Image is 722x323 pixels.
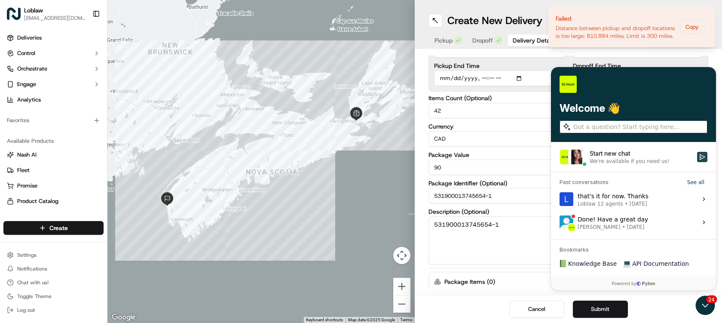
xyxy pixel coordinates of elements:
button: Settings [3,249,104,261]
label: Description (Optional) [428,209,566,215]
button: [EMAIL_ADDRESS][DOMAIN_NAME] [24,15,86,22]
span: Nash AI [17,151,37,159]
button: Orchestrate [3,62,104,76]
span: Toggle Theme [17,293,52,300]
span: Map data ©2025 Google [348,317,395,322]
label: Package Identifier (Optional) [428,180,566,186]
a: Analytics [3,93,104,107]
span: Chat with us! [17,279,49,286]
span: Control [17,49,35,57]
span: Analytics [17,96,41,104]
a: Open this area in Google Maps (opens a new window) [110,312,138,323]
button: Cancel [509,301,564,318]
iframe: Open customer support [694,295,718,318]
input: Enter package identifier [428,188,566,203]
div: Available Products [3,134,104,148]
span: Deliveries [17,34,42,42]
span: Orchestrate [17,65,47,73]
span: Log out [17,307,35,314]
button: LoblawLoblaw[EMAIL_ADDRESS][DOMAIN_NAME] [3,3,89,24]
span: Notifications [17,265,47,272]
button: Toggle Theme [3,290,104,302]
a: Promise [7,182,100,190]
div: Distance between pickup and dropoff locations is too large: 810.884 miles. Limit is 300 miles. [556,25,676,40]
button: Notifications [3,263,104,275]
button: Keyboard shortcuts [306,317,343,323]
button: Map camera controls [393,247,410,264]
label: Dropoff End Time [573,63,703,69]
a: Product Catalog [7,197,100,205]
span: Product Catalog [17,197,58,205]
button: Create [3,221,104,235]
button: Nash AI [3,148,104,162]
button: Returns [3,210,104,224]
img: Google [110,312,138,323]
label: Package Items ( 0 ) [444,277,495,286]
button: Copy [680,20,704,34]
label: Currency [428,123,566,129]
span: Dropoff [472,36,493,45]
a: Fleet [7,166,100,174]
button: Log out [3,304,104,316]
input: Enter number of items [428,103,566,118]
button: Product Catalog [3,194,104,208]
div: Favorites [3,114,104,127]
button: Promise [3,179,104,193]
label: Items Count (Optional) [428,95,566,101]
button: Control [3,46,104,60]
span: Delivery Details [513,36,556,45]
button: Package Items (0) [428,272,708,292]
button: Zoom in [393,278,410,295]
button: Engage [3,77,104,91]
button: Loblaw [24,6,43,15]
button: Chat with us! [3,277,104,289]
span: Returns [17,213,37,221]
img: Loblaw [7,7,21,21]
span: Promise [17,182,37,190]
label: Pickup End Time [434,63,564,69]
a: Terms (opens in new tab) [400,317,412,322]
a: Returns [7,213,100,221]
h1: Create New Delivery [447,14,542,28]
button: Submit [573,301,628,318]
span: Create [49,224,68,232]
input: Enter package value [428,160,566,175]
span: Pickup [434,36,453,45]
textarea: 531900013745654-1 [428,216,566,265]
label: Package Value [428,152,566,158]
iframe: Customer support window [551,67,716,290]
span: Fleet [17,166,30,174]
button: Fleet [3,163,104,177]
a: Nash AI [7,151,100,159]
div: Failed [556,14,676,23]
button: Zoom out [393,295,410,313]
